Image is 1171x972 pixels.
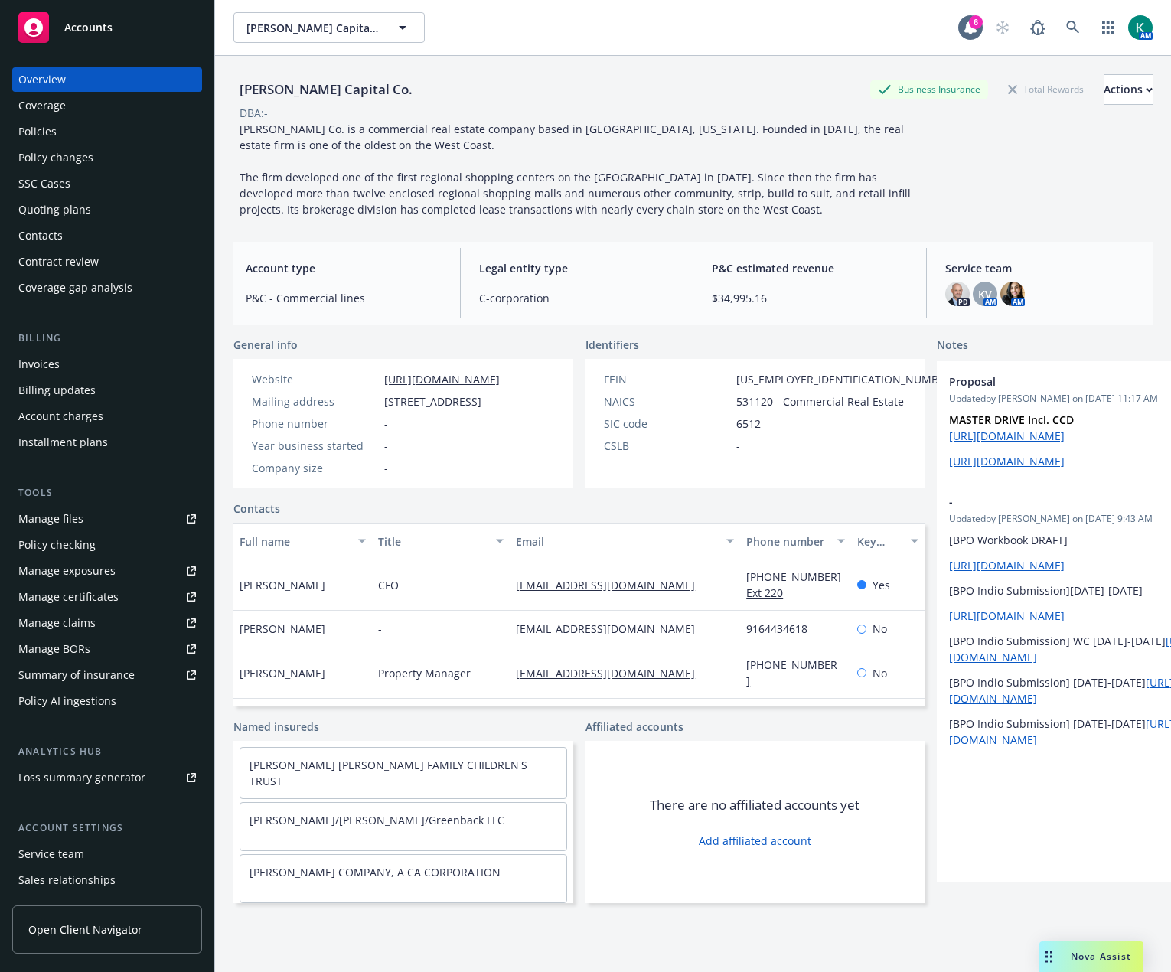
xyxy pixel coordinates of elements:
[1000,80,1091,99] div: Total Rewards
[12,485,202,501] div: Tools
[28,921,142,938] span: Open Client Navigator
[12,689,202,713] a: Policy AI ingestions
[384,393,481,409] span: [STREET_ADDRESS]
[240,577,325,593] span: [PERSON_NAME]
[18,430,108,455] div: Installment plans
[12,842,202,866] a: Service team
[746,657,837,688] a: [PHONE_NUMBER]
[18,119,57,144] div: Policies
[12,611,202,635] a: Manage claims
[937,337,968,355] span: Notes
[1058,12,1088,43] a: Search
[246,20,379,36] span: [PERSON_NAME] Capital Co.
[516,621,707,636] a: [EMAIL_ADDRESS][DOMAIN_NAME]
[12,171,202,196] a: SSC Cases
[1071,950,1131,963] span: Nova Assist
[18,197,91,222] div: Quoting plans
[252,438,378,454] div: Year business started
[384,416,388,432] span: -
[250,758,527,788] a: [PERSON_NAME] [PERSON_NAME] FAMILY CHILDREN'S TRUST
[969,15,983,29] div: 6
[18,842,84,866] div: Service team
[12,533,202,557] a: Policy checking
[252,371,378,387] div: Website
[736,416,761,432] span: 6512
[18,533,96,557] div: Policy checking
[851,523,925,559] button: Key contact
[650,796,859,814] span: There are no affiliated accounts yet
[18,663,135,687] div: Summary of insurance
[945,260,1141,276] span: Service team
[240,621,325,637] span: [PERSON_NAME]
[18,585,119,609] div: Manage certificates
[12,637,202,661] a: Manage BORs
[12,331,202,346] div: Billing
[12,507,202,531] a: Manage files
[18,93,66,118] div: Coverage
[18,559,116,583] div: Manage exposures
[12,820,202,836] div: Account settings
[233,523,372,559] button: Full name
[12,765,202,790] a: Loss summary generator
[746,621,820,636] a: 9164434618
[699,833,811,849] a: Add affiliated account
[240,665,325,681] span: [PERSON_NAME]
[604,438,730,454] div: CSLB
[873,577,890,593] span: Yes
[945,282,970,306] img: photo
[12,119,202,144] a: Policies
[18,223,63,248] div: Contacts
[949,413,1074,427] strong: MASTER DRIVE Incl. CCD
[246,290,442,306] span: P&C - Commercial lines
[712,260,908,276] span: P&C estimated revenue
[12,145,202,170] a: Policy changes
[252,393,378,409] div: Mailing address
[604,416,730,432] div: SIC code
[949,608,1065,623] a: [URL][DOMAIN_NAME]
[18,171,70,196] div: SSC Cases
[516,578,707,592] a: [EMAIL_ADDRESS][DOMAIN_NAME]
[736,371,955,387] span: [US_EMPLOYER_IDENTIFICATION_NUMBER]
[510,523,740,559] button: Email
[240,105,268,121] div: DBA: -
[479,260,675,276] span: Legal entity type
[240,122,914,217] span: [PERSON_NAME] Co. is a commercial real estate company based in [GEOGRAPHIC_DATA], [US_STATE]. Fou...
[18,145,93,170] div: Policy changes
[873,621,887,637] span: No
[12,378,202,403] a: Billing updates
[233,80,419,99] div: [PERSON_NAME] Capital Co.
[18,637,90,661] div: Manage BORs
[1039,941,1058,972] div: Drag to move
[12,585,202,609] a: Manage certificates
[233,337,298,353] span: General info
[604,371,730,387] div: FEIN
[585,337,639,353] span: Identifiers
[949,429,1065,443] a: [URL][DOMAIN_NAME]
[18,611,96,635] div: Manage claims
[712,290,908,306] span: $34,995.16
[233,501,280,517] a: Contacts
[12,223,202,248] a: Contacts
[12,93,202,118] a: Coverage
[12,430,202,455] a: Installment plans
[233,12,425,43] button: [PERSON_NAME] Capital Co.
[736,393,904,409] span: 531120 - Commercial Real Estate
[740,523,850,559] button: Phone number
[12,663,202,687] a: Summary of insurance
[516,666,707,680] a: [EMAIL_ADDRESS][DOMAIN_NAME]
[604,393,730,409] div: NAICS
[18,352,60,377] div: Invoices
[64,21,113,34] span: Accounts
[12,276,202,300] a: Coverage gap analysis
[746,533,827,550] div: Phone number
[233,719,319,735] a: Named insureds
[18,276,132,300] div: Coverage gap analysis
[18,507,83,531] div: Manage files
[18,689,116,713] div: Policy AI ingestions
[1104,74,1153,105] button: Actions
[378,533,488,550] div: Title
[516,533,717,550] div: Email
[1128,15,1153,40] img: photo
[479,290,675,306] span: C-corporation
[12,559,202,583] a: Manage exposures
